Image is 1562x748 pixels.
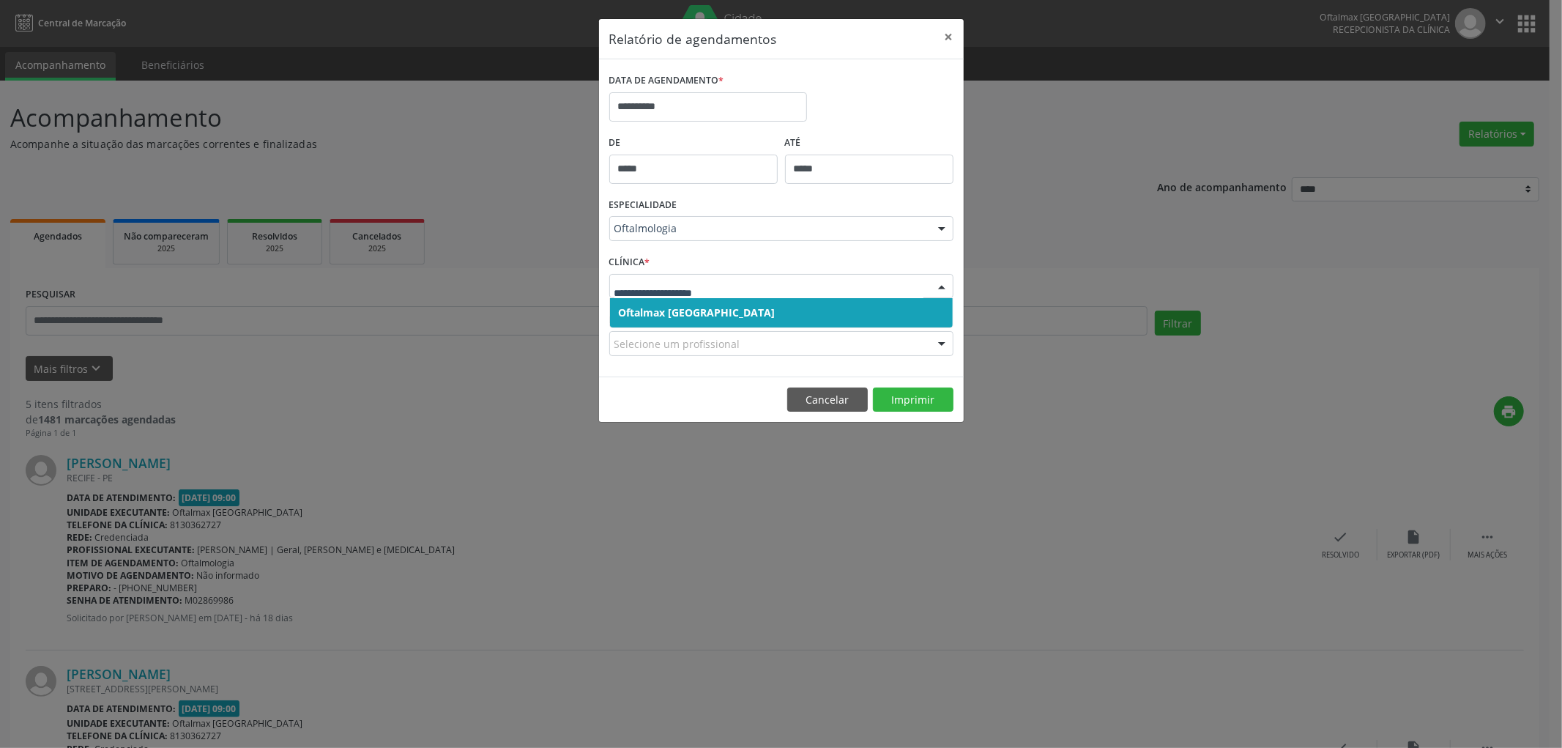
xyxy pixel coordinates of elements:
label: ESPECIALIDADE [609,194,677,217]
button: Cancelar [787,388,868,412]
span: Selecione um profissional [614,336,740,352]
span: Oftalmologia [614,221,923,236]
label: ATÉ [785,132,953,155]
span: Oftalmax [GEOGRAPHIC_DATA] [619,306,776,319]
label: DATA DE AGENDAMENTO [609,70,724,92]
label: CLÍNICA [609,251,650,274]
button: Close [934,19,964,55]
button: Imprimir [873,388,953,412]
label: De [609,132,778,155]
h5: Relatório de agendamentos [609,29,777,48]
